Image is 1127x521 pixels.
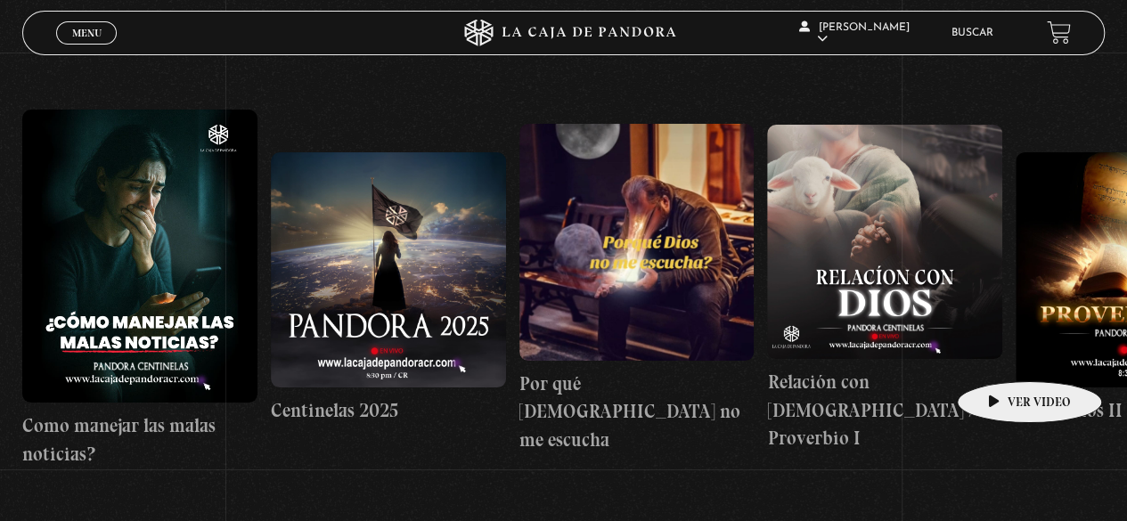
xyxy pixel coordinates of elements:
a: Por qué [DEMOGRAPHIC_DATA] no me escucha [519,59,755,519]
h4: Por qué [DEMOGRAPHIC_DATA] no me escucha [519,370,755,454]
a: Relación con [DEMOGRAPHIC_DATA] / Proverbio I [767,59,1002,519]
h4: Como manejar las malas noticias? [22,411,257,468]
a: Centinelas 2025 [271,59,506,519]
h4: Relación con [DEMOGRAPHIC_DATA] / Proverbio I [767,368,1002,452]
a: Como manejar las malas noticias? [22,59,257,519]
a: Buscar [951,28,993,38]
a: View your shopping cart [1047,20,1071,45]
button: Previous [22,14,53,45]
span: [PERSON_NAME] [799,22,910,45]
span: Cerrar [66,42,108,54]
h4: Centinelas 2025 [271,396,506,425]
span: Menu [72,28,102,38]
